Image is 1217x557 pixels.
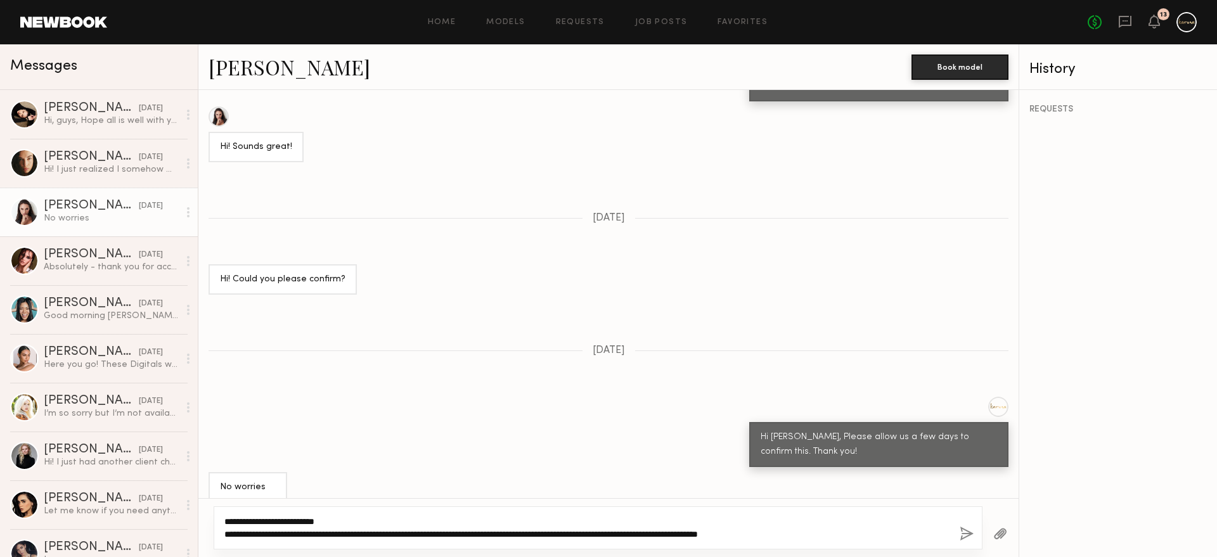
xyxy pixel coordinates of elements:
div: [DATE] [139,542,163,554]
a: Home [428,18,456,27]
div: Hi! Could you please confirm? [220,272,345,287]
a: Favorites [718,18,768,27]
div: [PERSON_NAME] [44,346,139,359]
div: Here you go! These Digitals were made [DATE] xx [URL][DOMAIN_NAME] [44,359,179,371]
div: [DATE] [139,200,163,212]
span: [DATE] [593,213,625,224]
div: [PERSON_NAME] [44,200,139,212]
div: Absolutely - thank you for accommodating ! Excited to work with you ✨ [44,261,179,273]
div: No worries [220,480,276,495]
a: Book model [911,61,1008,72]
div: [DATE] [139,249,163,261]
a: Requests [556,18,605,27]
div: Hi! I just had another client check my availability for the 21st. Wanted to check in with you fir... [44,456,179,468]
div: [PERSON_NAME] [44,297,139,310]
div: History [1029,62,1207,77]
div: [DATE] [139,493,163,505]
div: [DATE] [139,103,163,115]
span: [DATE] [593,345,625,356]
div: [DATE] [139,298,163,310]
div: [DATE] [139,151,163,163]
a: Job Posts [635,18,688,27]
div: Good morning [PERSON_NAME], Happy [DATE]! I just wanted to check in and see if you had any update... [44,310,179,322]
div: 13 [1160,11,1167,18]
div: Hi, guys, Hope all is well with you! Following up on the previous message, did you receive my pho... [44,115,179,127]
div: Let me know if you need anything else ❤️ [44,505,179,517]
div: [PERSON_NAME] [44,102,139,115]
div: No worries [44,212,179,224]
a: [PERSON_NAME] [209,53,370,80]
div: Hi [PERSON_NAME], Please allow us a few days to confirm this. Thank you! [761,430,997,459]
div: REQUESTS [1029,105,1207,114]
div: [PERSON_NAME] [44,248,139,261]
div: [PERSON_NAME] [44,492,139,505]
button: Book model [911,54,1008,80]
a: Models [486,18,525,27]
div: Hi! I just realized I somehow missed your message earlier I didn’t get a notification for it. I r... [44,163,179,176]
div: [DATE] [139,395,163,407]
div: [DATE] [139,444,163,456]
div: [DATE] [139,347,163,359]
div: [PERSON_NAME] [44,395,139,407]
span: Messages [10,59,77,74]
div: [PERSON_NAME] [44,151,139,163]
div: Hi! Sounds great! [220,140,292,155]
div: [PERSON_NAME] [44,541,139,554]
div: [PERSON_NAME] [44,444,139,456]
div: I’m so sorry but I’m not available that day unfortunately:( [44,407,179,419]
